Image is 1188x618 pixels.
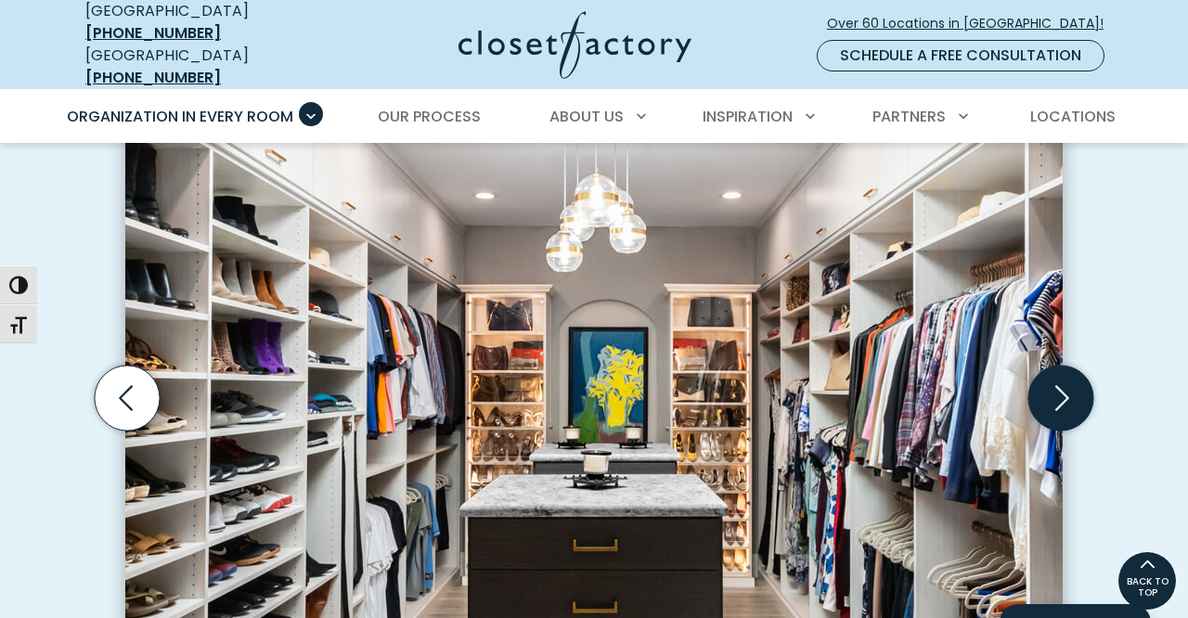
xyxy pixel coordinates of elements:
a: Schedule a Free Consultation [817,40,1104,71]
img: Closet Factory Logo [458,11,691,79]
div: [GEOGRAPHIC_DATA] [85,45,313,89]
span: About Us [549,106,624,127]
span: Locations [1030,106,1116,127]
a: BACK TO TOP [1117,551,1177,611]
span: Partners [872,106,946,127]
span: Over 60 Locations in [GEOGRAPHIC_DATA]! [827,14,1118,33]
button: Previous slide [87,358,167,438]
nav: Primary Menu [54,91,1134,143]
span: Organization in Every Room [67,106,293,127]
span: Inspiration [703,106,793,127]
a: [PHONE_NUMBER] [85,22,221,44]
span: BACK TO TOP [1118,576,1176,599]
a: [PHONE_NUMBER] [85,67,221,88]
button: Next slide [1021,358,1101,438]
a: Over 60 Locations in [GEOGRAPHIC_DATA]! [826,7,1119,40]
span: Our Process [378,106,481,127]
